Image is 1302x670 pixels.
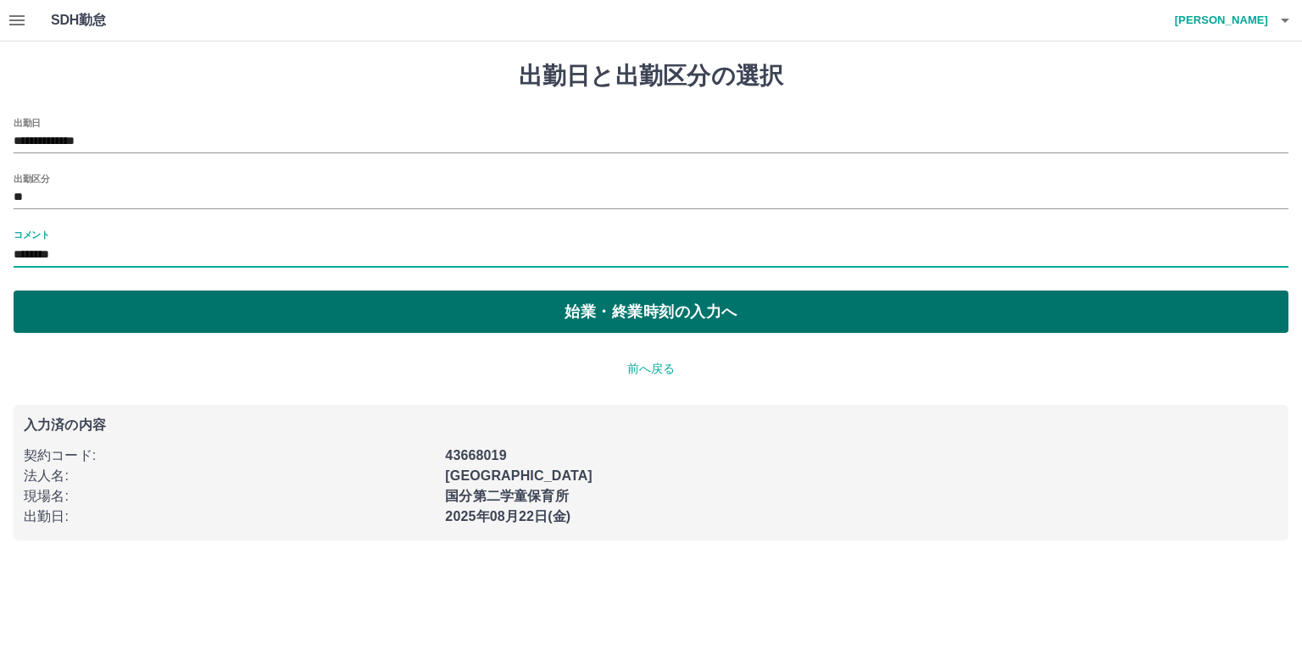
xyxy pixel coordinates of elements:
p: 前へ戻る [14,360,1288,378]
button: 始業・終業時刻の入力へ [14,291,1288,333]
b: 国分第二学童保育所 [445,489,568,503]
p: 入力済の内容 [24,418,1278,432]
p: 契約コード : [24,446,435,466]
b: [GEOGRAPHIC_DATA] [445,468,593,483]
p: 法人名 : [24,466,435,486]
p: 現場名 : [24,486,435,507]
p: 出勤日 : [24,507,435,527]
label: コメント [14,228,49,241]
b: 2025年08月22日(金) [445,509,570,523]
b: 43668019 [445,448,506,462]
h1: 出勤日と出勤区分の選択 [14,62,1288,91]
label: 出勤日 [14,116,41,129]
label: 出勤区分 [14,172,49,185]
